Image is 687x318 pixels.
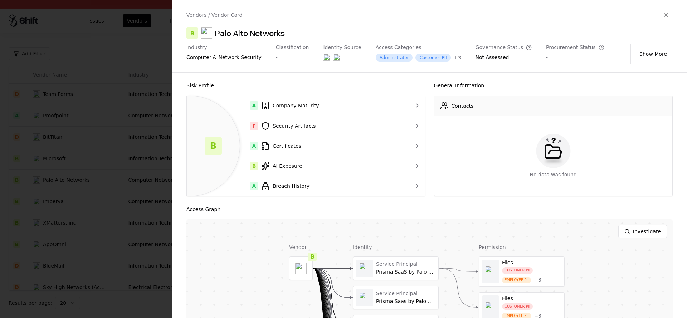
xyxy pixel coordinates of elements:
[434,81,673,90] div: General Information
[193,122,395,130] div: Security Artifacts
[376,269,435,275] div: Prisma SaaS by Palo Alto Networks NAM
[479,244,565,251] div: Permission
[193,162,395,170] div: AI Exposure
[276,54,309,61] div: -
[634,48,673,60] button: Show More
[476,54,532,64] div: Not Assessed
[186,27,198,39] div: B
[323,54,330,61] img: entra.microsoft.com
[250,122,258,130] div: F
[530,171,577,178] div: No data was found
[289,244,313,251] div: Vendor
[502,303,533,310] div: CUSTOMER PII
[502,267,533,274] div: CUSTOMER PII
[454,54,461,61] button: +3
[276,44,309,51] div: Classification
[476,44,532,51] div: Governance Status
[333,54,340,61] img: okta.com
[618,225,667,238] button: Investigate
[376,298,435,305] div: Prisma Saas by Palo Alto Networks NAM for MSTeams
[308,253,317,261] div: B
[250,162,258,170] div: B
[534,277,541,283] div: + 3
[534,277,541,283] button: +3
[415,54,450,62] div: Customer PII
[502,277,531,284] div: EMPLOYEE PII
[186,81,425,90] div: Risk Profile
[546,54,604,61] div: -
[186,11,242,19] div: Vendors / Vendor Card
[186,44,262,51] div: Industry
[502,260,561,266] div: Files
[186,205,673,214] div: Access Graph
[193,142,395,150] div: Certificates
[250,142,258,150] div: A
[353,244,439,251] div: Identity
[201,27,212,39] img: Palo Alto Networks
[502,295,561,302] div: Files
[215,27,285,39] div: Palo Alto Networks
[193,182,395,190] div: Breach History
[323,44,361,51] div: Identity Source
[250,101,258,110] div: A
[205,137,222,155] div: B
[546,44,604,51] div: Procurement Status
[376,290,435,297] div: Service Principal
[376,54,413,62] div: Administrator
[454,54,461,61] div: + 3
[376,261,435,268] div: Service Principal
[250,182,258,190] div: A
[186,54,262,61] div: computer & network security
[376,44,461,51] div: Access Categories
[193,101,395,110] div: Company Maturity
[452,102,474,109] div: Contacts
